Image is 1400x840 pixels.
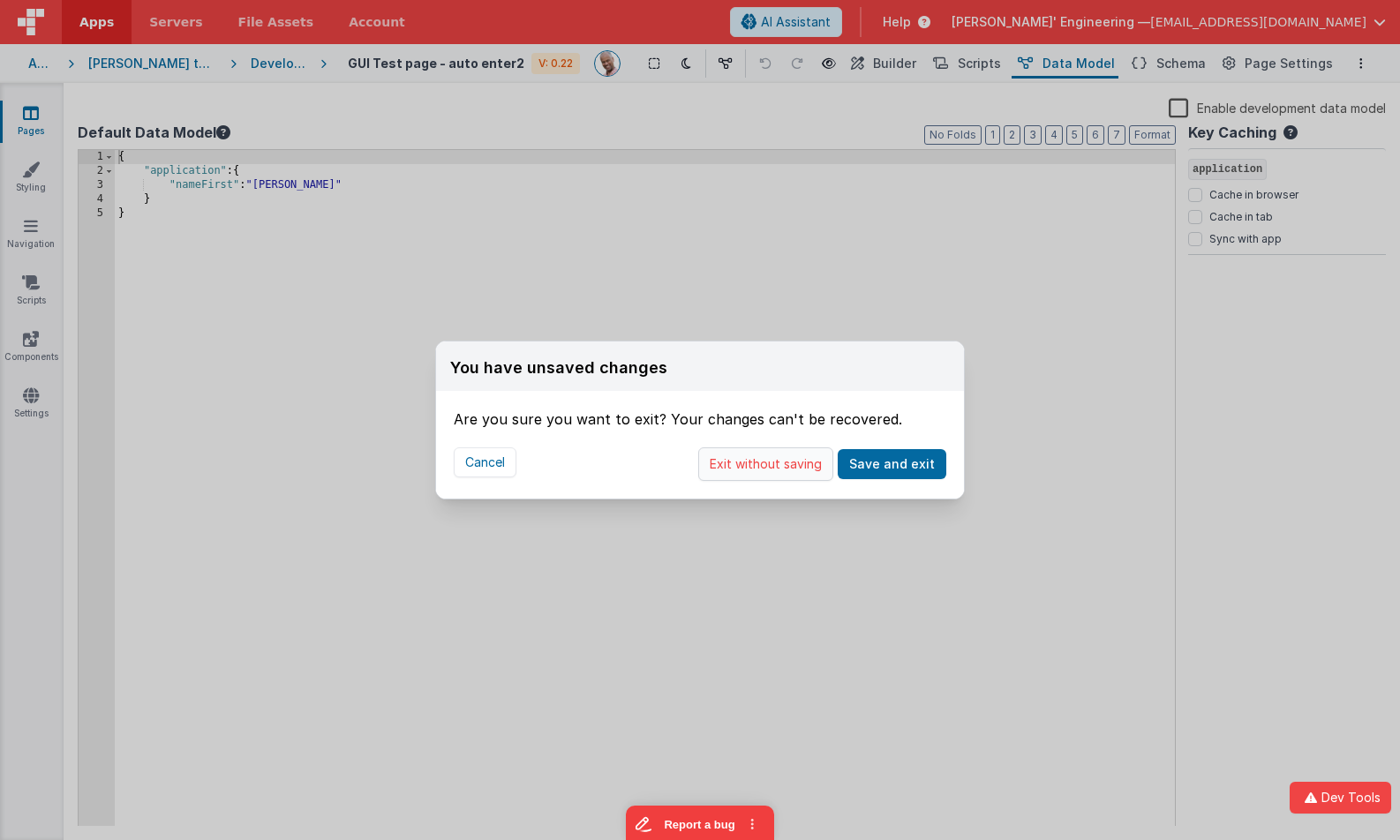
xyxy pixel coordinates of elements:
button: Exit without saving [698,447,833,481]
button: Dev Tools [1290,782,1391,814]
div: You have unsaved changes [450,356,667,380]
div: Are you sure you want to exit? Your changes can't be recovered. [454,391,946,430]
button: Save and exit [838,449,946,479]
button: Cancel [454,447,516,477]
